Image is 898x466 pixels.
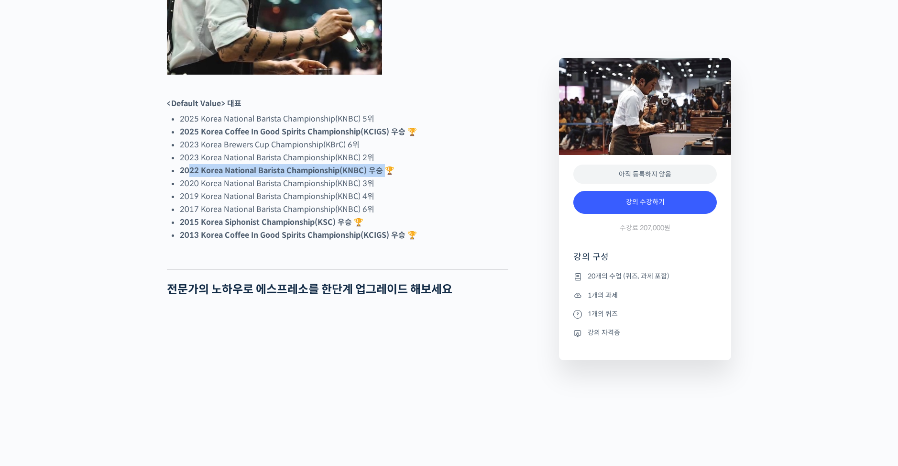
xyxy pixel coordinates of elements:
strong: 2022 Korea National Barista Championship(KNBC) 우승 🏆 [180,166,394,176]
li: 2025 Korea National Barista Championship(KNBC) 5위 [180,112,508,125]
span: 대화 [88,318,99,326]
a: 홈 [3,303,63,327]
div: 아직 등록하지 않음 [573,165,717,184]
li: 1개의 과제 [573,289,717,301]
li: 2020 Korea National Barista Championship(KNBC) 3위 [180,177,508,190]
a: 강의 수강하기 [573,191,717,214]
strong: 2015 Korea Siphonist Championship(KSC) 우승 🏆 [180,217,363,227]
strong: 2013 Korea Coffee In Good Spirits Championship(KCIGS) 우승 🏆 [180,230,417,240]
li: 20개의 수업 (퀴즈, 과제 포함) [573,271,717,282]
span: 홈 [30,318,36,325]
span: 설정 [148,318,159,325]
li: 강의 자격증 [573,327,717,339]
strong: 전문가의 노하우로 에스프레소를 한단계 업그레이드 해보세요 [167,282,452,297]
li: 2023 Korea Brewers Cup Championship(KBrC) 6위 [180,138,508,151]
li: 2017 Korea National Barista Championship(KNBC) 6위 [180,203,508,216]
strong: <Default Value> 대표 [167,99,241,109]
li: 1개의 퀴즈 [573,308,717,320]
li: 2023 Korea National Barista Championship(KNBC) 2위 [180,151,508,164]
h4: 강의 구성 [573,251,717,270]
strong: 2025 Korea Coffee In Good Spirits Championship(KCIGS) 우승 🏆 [180,127,417,137]
li: 2019 Korea National Barista Championship(KNBC) 4위 [180,190,508,203]
span: 수강료 207,000원 [620,223,670,233]
a: 설정 [123,303,184,327]
a: 대화 [63,303,123,327]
